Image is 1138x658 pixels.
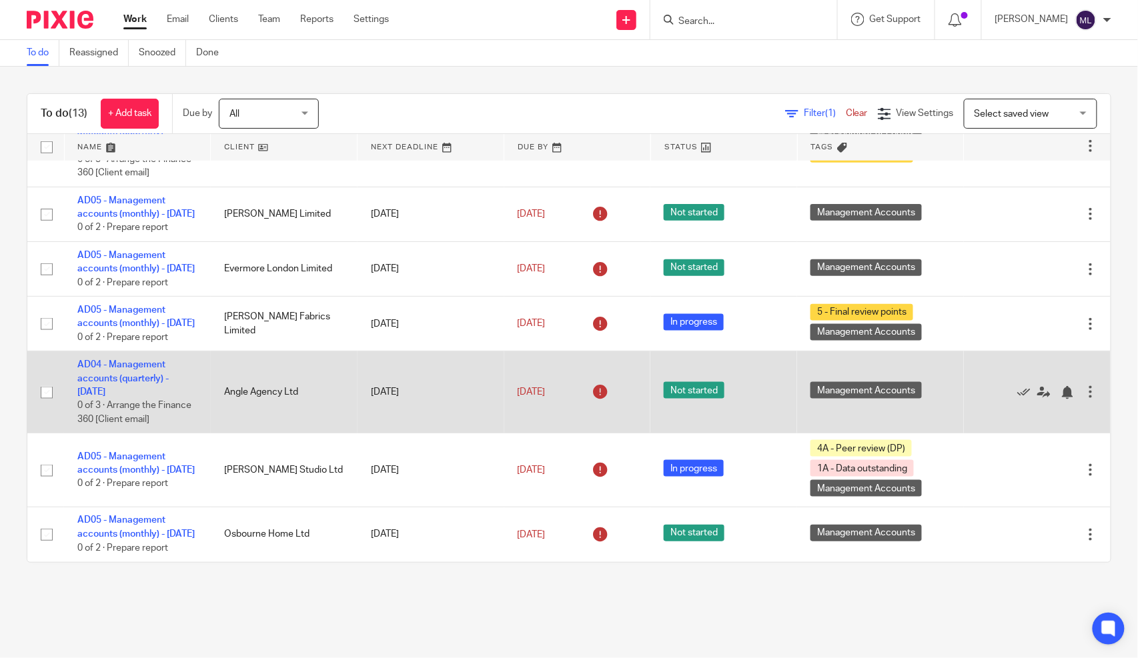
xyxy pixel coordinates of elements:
td: [DATE] [358,187,504,241]
span: In progress [664,460,724,477]
span: Get Support [870,15,921,24]
a: Work [123,13,147,26]
td: [DATE] [358,433,504,507]
span: Management Accounts [810,204,922,221]
a: AD05 - Management accounts (monthly) - [DATE] [77,305,195,328]
span: Management Accounts [810,525,922,541]
span: (13) [69,108,87,119]
a: AD05 - Management accounts (monthly) - [DATE] [77,251,195,273]
img: svg%3E [1075,9,1097,31]
span: 5 - Final review points [810,304,913,321]
a: Done [196,40,229,66]
td: [DATE] [358,351,504,433]
a: + Add task [101,99,159,129]
span: 0 of 2 · Prepare report [77,333,168,342]
a: Reports [300,13,334,26]
a: To do [27,40,59,66]
span: [DATE] [518,465,546,475]
td: [DATE] [358,297,504,351]
span: In progress [664,314,724,331]
span: Management Accounts [810,480,922,497]
h1: To do [41,107,87,121]
span: Not started [664,525,724,541]
span: Not started [664,382,724,399]
span: Filter [804,109,846,118]
span: Not started [664,204,724,221]
td: [DATE] [358,241,504,296]
img: Pixie [27,11,93,29]
a: Mark as done [1017,385,1037,399]
span: Management Accounts [810,382,922,399]
p: [PERSON_NAME] [995,13,1069,26]
input: Search [677,16,797,28]
td: [PERSON_NAME] Fabrics Limited [211,297,358,351]
span: [DATE] [518,530,546,539]
span: Tags [811,143,834,151]
span: Management Accounts [810,324,922,341]
td: Osbourne Home Ltd [211,507,358,562]
a: Team [258,13,280,26]
a: AD05 - Management accounts (monthly) - [DATE] [77,196,195,219]
span: 0 of 2 · Prepare report [77,479,168,489]
span: [DATE] [518,209,546,219]
p: Due by [183,107,212,120]
a: Settings [354,13,389,26]
span: [DATE] [518,319,546,329]
td: [PERSON_NAME] Studio Ltd [211,433,358,507]
span: 0 of 2 · Prepare report [77,278,168,287]
span: 0 of 2 · Prepare report [77,543,168,553]
a: AD05 - Management accounts (monthly) - [DATE] [77,516,195,539]
span: 4A - Peer review (DP) [810,440,912,457]
a: Reassigned [69,40,129,66]
span: View Settings [897,109,954,118]
a: Snoozed [139,40,186,66]
span: [DATE] [518,387,546,397]
span: Not started [664,259,724,276]
td: Evermore London Limited [211,241,358,296]
span: 1A - Data outstanding [810,460,914,477]
a: AD04 - Management accounts (quarterly) - [DATE] [77,360,169,397]
span: 0 of 3 · Arrange the Finance 360 [Client email] [77,401,191,425]
a: Clear [846,109,868,118]
span: All [229,109,239,119]
a: Clients [209,13,238,26]
a: Email [167,13,189,26]
span: Select saved view [975,109,1049,119]
a: AD05 - Management accounts (monthly) - [DATE] [77,452,195,475]
td: [PERSON_NAME] Limited [211,187,358,241]
span: (1) [825,109,836,118]
td: Angle Agency Ltd [211,351,358,433]
span: Management Accounts [810,259,922,276]
td: [DATE] [358,507,504,562]
span: 0 of 2 · Prepare report [77,223,168,233]
span: [DATE] [518,264,546,273]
